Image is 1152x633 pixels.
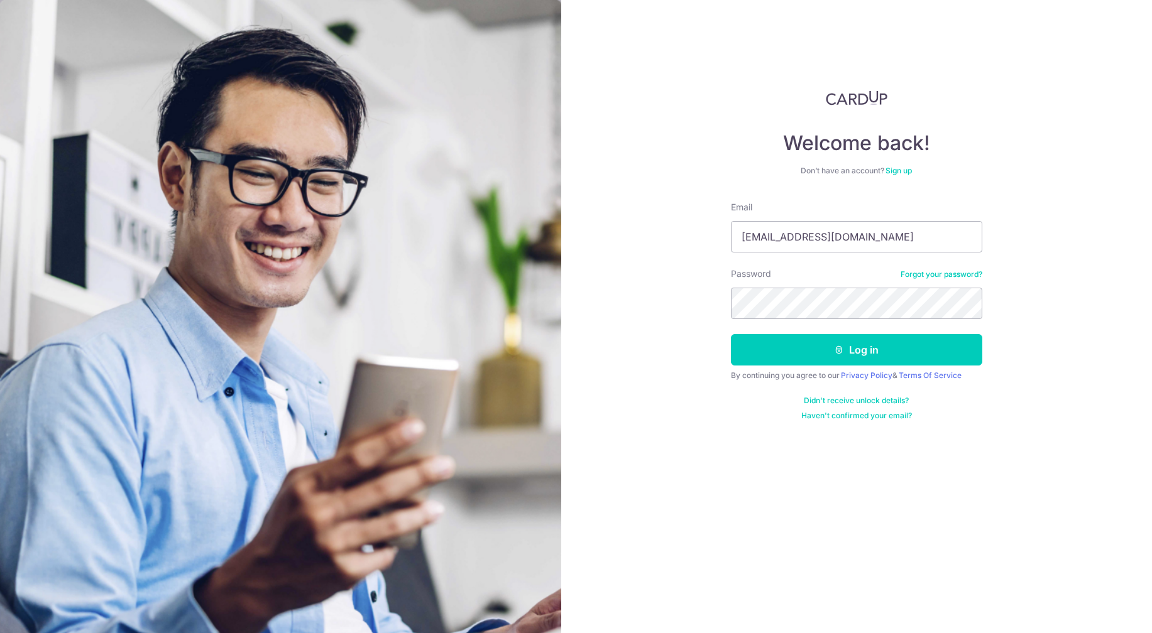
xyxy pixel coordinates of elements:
h4: Welcome back! [731,131,982,156]
label: Password [731,268,771,280]
a: Sign up [886,166,912,175]
button: Log in [731,334,982,365]
a: Terms Of Service [899,371,962,380]
input: Enter your Email [731,221,982,252]
img: CardUp Logo [826,90,887,105]
div: Don’t have an account? [731,166,982,176]
a: Haven't confirmed your email? [801,411,912,421]
label: Email [731,201,752,214]
a: Didn't receive unlock details? [804,396,909,406]
a: Forgot your password? [901,269,982,279]
div: By continuing you agree to our & [731,371,982,381]
a: Privacy Policy [841,371,892,380]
